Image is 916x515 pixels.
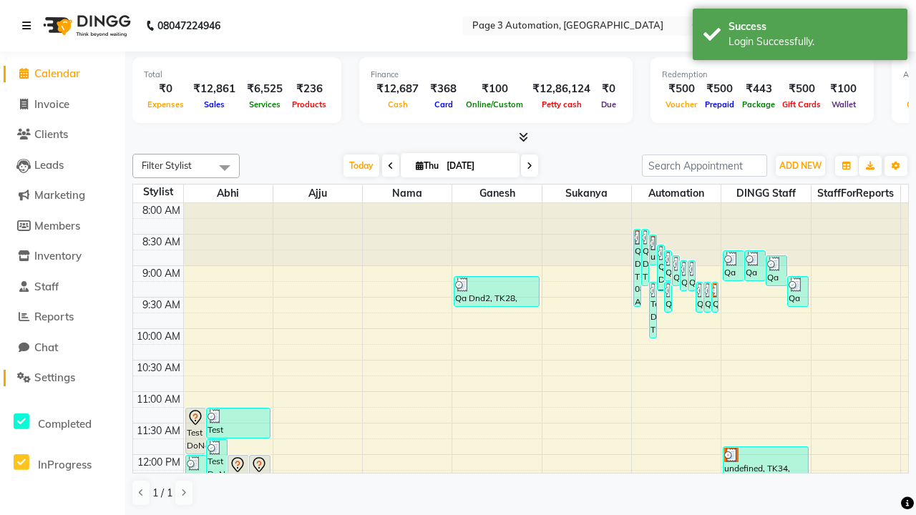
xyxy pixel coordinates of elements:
[688,261,695,290] div: Qa Dnd2, TK26, 08:55 AM-09:25 AM, Hair Cut By Expert-Men
[184,185,273,202] span: Abhi
[462,99,527,109] span: Online/Custom
[696,283,703,312] div: Qa Dnd2, TK32, 09:15 AM-09:45 AM, Hair cut Below 12 years (Boy)
[241,81,288,97] div: ₹6,525
[134,392,183,407] div: 11:00 AM
[135,455,183,470] div: 12:00 PM
[812,185,900,202] span: StaffForReports
[723,251,744,280] div: Qa Dnd2, TK20, 08:45 AM-09:15 AM, Hair Cut By Expert-Men
[701,81,739,97] div: ₹500
[34,219,80,232] span: Members
[828,99,859,109] span: Wallet
[4,127,122,143] a: Clients
[134,360,183,376] div: 10:30 AM
[4,340,122,356] a: Chat
[207,408,269,438] div: Test DoNotDelete, TK12, 11:15 AM-11:45 AM, Hair Cut By Expert-Men
[4,279,122,295] a: Staff
[665,251,671,280] div: Qa Dnd2, TK19, 08:45 AM-09:15 AM, Hair cut Below 12 years (Boy)
[34,310,74,323] span: Reports
[739,99,779,109] span: Package
[658,245,664,290] div: Qa Dnd2, TK27, 08:40 AM-09:25 AM, Hair Cut-Men
[704,283,711,312] div: Qa Dnd2, TK33, 09:15 AM-09:45 AM, Hair cut Below 12 years (Boy)
[4,370,122,386] a: Settings
[766,256,786,285] div: Qa Dnd2, TK22, 08:50 AM-09:20 AM, Hair cut Below 12 years (Boy)
[371,81,424,97] div: ₹12,687
[288,81,330,97] div: ₹236
[424,81,462,97] div: ₹368
[144,81,187,97] div: ₹0
[4,97,122,113] a: Invoice
[34,127,68,141] span: Clients
[412,160,442,171] span: Thu
[452,185,541,202] span: Ganesh
[673,256,679,285] div: Qa Dnd2, TK24, 08:50 AM-09:20 AM, Hair Cut By Expert-Men
[187,81,241,97] div: ₹12,861
[38,458,92,471] span: InProgress
[442,155,514,177] input: 2025-09-04
[642,230,648,285] div: Qa Dnd2, TK23, 08:25 AM-09:20 AM, Special Hair Wash- Men
[134,423,183,438] div: 11:30 AM
[384,99,411,109] span: Cash
[681,261,687,290] div: Qa Dnd2, TK25, 08:55 AM-09:25 AM, Hair Cut By Expert-Men
[140,266,183,281] div: 9:00 AM
[776,156,825,176] button: ADD NEW
[4,187,122,204] a: Marketing
[34,371,75,384] span: Settings
[4,218,122,235] a: Members
[634,230,640,306] div: Qa Dnd2, TK18, 08:25 AM-09:40 AM, Hair Cut By Expert-Men,Hair Cut-Men
[36,6,135,46] img: logo
[729,34,897,49] div: Login Successfully.
[34,158,64,172] span: Leads
[34,97,69,111] span: Invoice
[542,185,631,202] span: Sukanya
[454,277,538,306] div: Qa Dnd2, TK28, 09:10 AM-09:40 AM, Hair cut Below 12 years (Boy)
[34,340,58,354] span: Chat
[140,203,183,218] div: 8:00 AM
[632,185,721,202] span: Automation
[779,160,822,171] span: ADD NEW
[152,486,172,501] span: 1 / 1
[712,283,718,312] div: Qa Dnd2, TK30, 09:15 AM-09:45 AM, Hair cut Below 12 years (Boy)
[140,298,183,313] div: 9:30 AM
[665,283,671,312] div: Qa Dnd2, TK31, 09:15 AM-09:45 AM, Hair cut Below 12 years (Boy)
[745,251,765,280] div: Qa Dnd2, TK21, 08:45 AM-09:15 AM, Hair Cut By Expert-Men
[779,81,824,97] div: ₹500
[245,99,284,109] span: Services
[288,99,330,109] span: Products
[38,417,92,431] span: Completed
[650,283,656,338] div: Test DoNotDelete, TK35, 09:15 AM-10:10 AM, Special Hair Wash- Men
[431,99,457,109] span: Card
[134,329,183,344] div: 10:00 AM
[662,99,701,109] span: Voucher
[4,248,122,265] a: Inventory
[824,81,862,97] div: ₹100
[34,67,80,80] span: Calendar
[34,188,85,202] span: Marketing
[142,160,192,171] span: Filter Stylist
[662,81,701,97] div: ₹500
[207,440,227,485] div: Test DoNotDelete, TK14, 11:45 AM-12:30 PM, Hair Cut-Men
[538,99,585,109] span: Petty cash
[186,408,206,453] div: Test DoNotDelete, TK09, 11:15 AM-12:00 PM, Hair Cut-Men
[144,99,187,109] span: Expenses
[650,235,656,265] div: undefined, TK17, 08:30 AM-09:00 AM, Hair cut Below 12 years (Boy)
[200,99,228,109] span: Sales
[273,185,362,202] span: Ajju
[140,235,183,250] div: 8:30 AM
[662,69,862,81] div: Redemption
[34,249,82,263] span: Inventory
[343,154,379,177] span: Today
[157,6,220,46] b: 08047224946
[596,81,621,97] div: ₹0
[4,309,122,325] a: Reports
[363,185,452,202] span: Nama
[4,66,122,82] a: Calendar
[788,277,808,306] div: Qa Dnd2, TK29, 09:10 AM-09:40 AM, Hair cut Below 12 years (Boy)
[723,447,807,476] div: undefined, TK34, 11:52 AM-12:22 PM, Hair Cut-Men
[34,280,59,293] span: Staff
[721,185,810,202] span: DINGG Staff
[779,99,824,109] span: Gift Cards
[739,81,779,97] div: ₹443
[462,81,527,97] div: ₹100
[701,99,738,109] span: Prepaid
[371,69,621,81] div: Finance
